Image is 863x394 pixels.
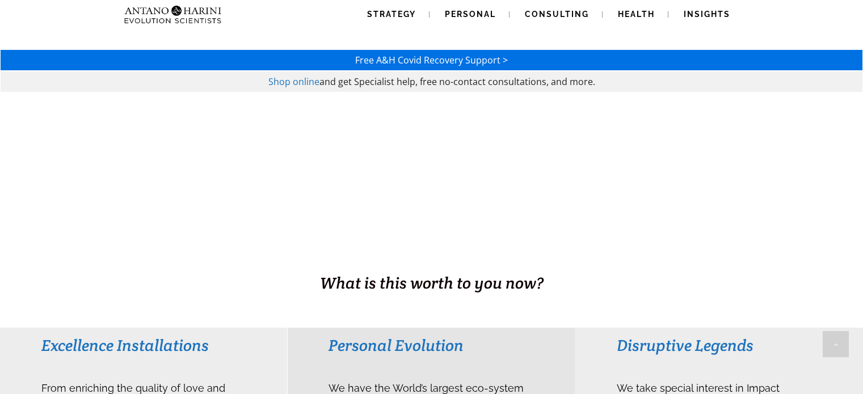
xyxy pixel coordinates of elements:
[355,54,508,66] a: Free A&H Covid Recovery Support >
[445,10,496,19] span: Personal
[1,248,862,272] h1: BUSINESS. HEALTH. Family. Legacy
[525,10,589,19] span: Consulting
[329,335,533,355] h3: Personal Evolution
[41,335,246,355] h3: Excellence Installations
[367,10,416,19] span: Strategy
[618,10,655,19] span: Health
[268,75,319,88] a: Shop online
[684,10,730,19] span: Insights
[320,273,544,293] span: What is this worth to you now?
[319,75,595,88] span: and get Specialist help, free no-contact consultations, and more.
[617,335,822,355] h3: Disruptive Legends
